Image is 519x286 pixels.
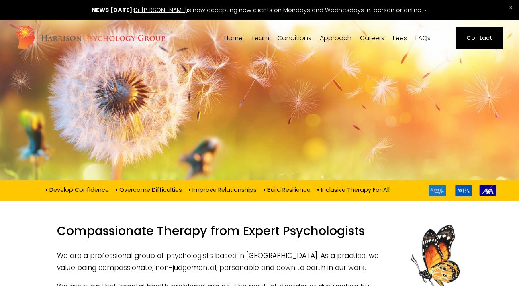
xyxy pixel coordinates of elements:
p: We are a professional group of psychologists based in [GEOGRAPHIC_DATA]. As a practice, we value ... [57,249,462,274]
a: Home [224,34,243,42]
span: Conditions [277,35,311,41]
a: Fees [393,34,407,42]
a: Careers [360,34,384,42]
a: FAQs [415,34,431,42]
p: • Develop Confidence • Overcome Difficulties • Improve Relationships • Build Resilience • Inclusi... [23,185,415,194]
img: Harrison Psychology Group [16,25,166,51]
a: Contact [456,27,503,49]
span: Approach [320,35,351,41]
a: Dr [PERSON_NAME] [134,6,187,14]
h1: Compassionate Therapy from Expert Psychologists [57,223,462,243]
a: folder dropdown [320,34,351,42]
a: folder dropdown [251,34,269,42]
span: Team [251,35,269,41]
a: folder dropdown [277,34,311,42]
